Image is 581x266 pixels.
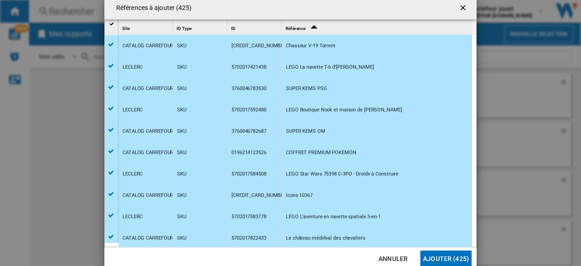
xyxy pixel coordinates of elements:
div: 3760046783530 [231,78,266,99]
div: SUPER KEMS OM [286,121,325,142]
div: LECLERC [123,164,143,185]
div: 5702017583778 [231,206,266,227]
span: ID Type [177,26,192,31]
div: LEGO Star Wars 75398 C-3PO - Droïde à Construire [286,164,399,185]
div: Sort None [120,20,172,34]
div: SKU [177,121,187,142]
div: CATALOG CARREFOUR [DOMAIN_NAME] [123,142,213,163]
span: Site [122,26,130,31]
span: Sort Ascending [306,26,321,31]
div: 5702017421438 [231,57,266,78]
div: Sort Ascending [284,20,472,34]
div: 3760046782687 [231,121,266,142]
div: Sort None [229,20,281,34]
div: LEGO Boutique Nook et maison de [PERSON_NAME] [286,100,402,120]
div: 5702017584508 [231,164,266,185]
div: SKU [177,228,187,249]
div: [CREDIT_CARD_NUMBER] [231,35,288,56]
div: SKU [177,185,187,206]
div: SKU [177,164,187,185]
div: CATALOG CARREFOUR [DOMAIN_NAME] [123,121,213,142]
div: CATALOG CARREFOUR [DOMAIN_NAME] [123,78,213,99]
div: ID Sort None [229,20,281,34]
div: LECLERC [123,100,143,120]
div: 5702017592480 [231,100,266,120]
div: 5702017822433 [231,228,266,249]
div: SKU [177,57,187,78]
div: Chasseur V-19 Torrent [286,35,335,56]
div: ID Type Sort None [175,20,227,34]
div: SKU [177,100,187,120]
div: CATALOG CARREFOUR [DOMAIN_NAME] [123,185,213,206]
div: SKU [177,78,187,99]
ng-md-icon: getI18NText('BUTTONS.CLOSE_DIALOG') [458,3,469,14]
div: SKU [177,206,187,227]
div: Icons 10367 [286,185,313,206]
div: [CREDIT_CARD_NUMBER] [231,185,288,206]
div: SUPER KEMS PSG [286,78,327,99]
div: Site Sort None [120,20,172,34]
div: CATALOG CARREFOUR [DOMAIN_NAME] [123,228,213,249]
div: LECLERC [123,206,143,227]
div: SKU [177,142,187,163]
span: ID [231,26,236,31]
div: LEGO L'aventure en navette spatiale 3-en-1 [286,206,381,227]
div: CATALOG CARREFOUR [DOMAIN_NAME] [123,35,213,56]
h4: Références à ajouter (425) [112,4,192,13]
div: 0196214123526 [231,142,266,163]
div: Référence Sort Ascending [284,20,472,34]
div: Sort None [175,20,227,34]
div: LECLERC [123,57,143,78]
span: Référence [286,26,305,31]
div: Le château médiéval des chevaliers [286,228,365,249]
div: COFFRET PREMIUM POKEMON [286,142,356,163]
div: LEGO La navette T-6 d’[PERSON_NAME] [286,57,374,78]
div: SKU [177,35,187,56]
